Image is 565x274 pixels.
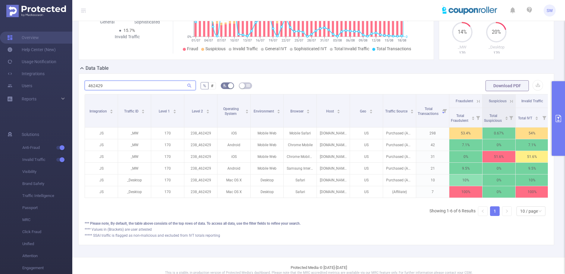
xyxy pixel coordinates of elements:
[204,38,213,42] tspan: 04/07
[416,151,449,162] p: 31
[350,174,383,186] p: US
[118,174,151,186] p: _Desktop
[173,111,176,113] i: icon: caret-down
[124,109,139,113] span: Traffic ID
[516,151,548,162] p: 51.6%
[484,114,503,123] span: Total Suspicious
[251,151,283,162] p: Mobile Web
[230,38,239,42] tspan: 10/07
[359,38,367,42] tspan: 09/08
[474,108,482,127] i: Filter menu
[251,174,283,186] p: Desktop
[256,38,264,42] tspan: 16/07
[490,207,499,216] a: 1
[151,139,184,151] p: 170
[22,226,72,238] span: Click Fraud
[22,250,72,262] span: Attention
[449,163,482,174] p: 9.5%
[482,174,515,186] p: 0%
[337,109,340,110] i: icon: caret-up
[85,139,118,151] p: JS
[416,139,449,151] p: 42
[7,68,45,80] a: Integrations
[490,206,500,216] li: 1
[184,139,217,151] p: 238_462429
[507,108,515,127] i: Filter menu
[449,174,482,186] p: 10%
[86,65,109,72] h2: Data Table
[317,128,350,139] p: [DOMAIN_NAME]
[107,34,147,40] div: Invalid Traffic
[277,109,280,112] div: Sort
[502,206,512,216] li: Next Page
[451,114,469,123] span: Total Fraudulent
[141,109,145,112] div: Sort
[254,109,275,113] span: Environment
[85,151,118,162] p: JS
[479,44,514,50] p: _Desktop
[410,109,414,112] div: Sort
[350,151,383,162] p: US
[505,115,508,117] i: icon: caret-up
[151,174,184,186] p: 170
[317,174,350,186] p: [DOMAIN_NAME]
[346,38,354,42] tspan: 06/08
[456,99,473,103] span: Fraudulent
[206,111,209,113] i: icon: caret-down
[251,139,283,151] p: Mobile Web
[445,44,479,50] p: _MW
[184,174,217,186] p: 238_462429
[85,163,118,174] p: JS
[535,118,538,119] i: icon: caret-down
[333,38,342,42] tspan: 03/08
[471,115,475,119] div: Sort
[294,46,327,51] span: Sophisticated IVT
[406,18,414,22] tspan: 1,500
[22,202,72,214] span: Passport
[22,166,72,178] span: Visibility
[489,99,507,103] span: Suspicious
[110,109,113,112] div: Sort
[85,81,196,90] input: Search...
[449,186,482,198] p: 100%
[22,178,72,190] span: Brand Safety
[416,174,449,186] p: 10
[245,111,249,113] i: icon: caret-down
[22,214,72,226] span: MRC
[520,207,538,216] div: 10 / page
[269,38,277,42] tspan: 19/07
[535,115,538,119] div: Sort
[516,163,548,174] p: 9.5%
[372,38,380,42] tspan: 12/08
[429,206,476,216] li: Showing 1-6 of 6 Results
[441,94,449,127] i: Filter menu
[449,139,482,151] p: 7.1%
[203,83,206,88] span: %
[482,163,515,174] p: 0%
[211,83,214,88] span: #
[360,109,367,113] span: Geo
[217,163,250,174] p: Android
[284,186,317,198] p: Safari
[118,186,151,198] p: _Desktop
[369,111,373,113] i: icon: caret-down
[223,84,226,87] i: icon: bg-colors
[89,109,108,113] span: Integration
[479,50,514,56] p: 170
[173,109,176,110] i: icon: caret-up
[307,111,310,113] i: icon: caret-down
[317,139,350,151] p: [DOMAIN_NAME]
[284,151,317,162] p: Chrome Mobile iOS
[246,84,250,87] i: icon: table
[85,233,548,238] div: ***** SSAI traffic is flagged as non-malicious and excluded from IVT totals reporting
[251,163,283,174] p: Mobile Web
[290,109,304,113] span: Browser
[383,163,416,174] p: Purchased (Affiliate)
[118,163,151,174] p: _MW
[217,38,226,42] tspan: 07/07
[307,38,316,42] tspan: 28/07
[7,80,32,92] a: Users
[505,118,508,119] i: icon: caret-down
[406,35,407,39] tspan: 0
[284,163,317,174] p: Samsung Internet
